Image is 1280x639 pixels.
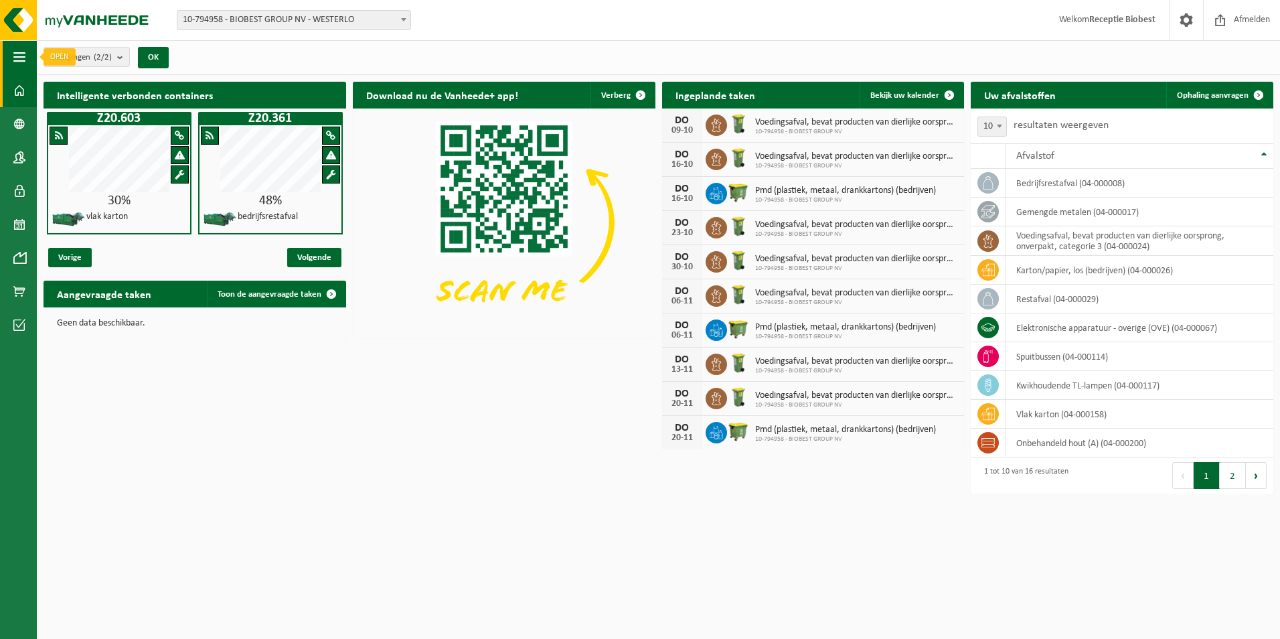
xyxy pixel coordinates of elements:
span: Vestigingen [51,48,112,68]
h2: Aangevraagde taken [44,281,165,307]
img: WB-0140-HPE-GN-50 [727,283,750,306]
img: WB-1100-HPE-GN-50 [727,420,750,443]
td: kwikhoudende TL-lampen (04-000117) [1006,371,1273,400]
span: Voedingsafval, bevat producten van dierlijke oorsprong, onverpakt, categorie 3 [755,390,958,401]
td: restafval (04-000029) [1006,285,1273,313]
label: resultaten weergeven [1014,120,1109,131]
div: DO [669,423,696,433]
span: 10-794958 - BIOBEST GROUP NV [755,435,936,443]
td: karton/papier, los (bedrijven) (04-000026) [1006,256,1273,285]
img: HK-XZ-20-GN-01 [203,211,236,228]
span: 10-794958 - BIOBEST GROUP NV [755,401,958,409]
div: DO [669,115,696,126]
img: WB-1100-HPE-GN-50 [727,317,750,340]
div: 30-10 [669,263,696,272]
count: (2/2) [94,53,112,62]
h2: Intelligente verbonden containers [44,82,346,108]
div: 06-11 [669,331,696,340]
span: Verberg [601,91,631,100]
img: WB-0140-HPE-GN-50 [727,147,750,169]
span: 10-794958 - BIOBEST GROUP NV [755,230,958,238]
span: Pmd (plastiek, metaal, drankkartons) (bedrijven) [755,425,936,435]
span: Voedingsafval, bevat producten van dierlijke oorsprong, onverpakt, categorie 3 [755,356,958,367]
span: Voedingsafval, bevat producten van dierlijke oorsprong, onverpakt, categorie 3 [755,254,958,265]
div: DO [669,149,696,160]
td: onbehandeld hout (A) (04-000200) [1006,429,1273,457]
div: DO [669,354,696,365]
h1: Z20.603 [50,112,188,125]
h2: Download nu de Vanheede+ app! [353,82,532,108]
span: Bekijk uw kalender [870,91,939,100]
span: 10-794958 - BIOBEST GROUP NV [755,299,958,307]
span: 10-794958 - BIOBEST GROUP NV [755,128,958,136]
a: Toon de aangevraagde taken [207,281,345,307]
img: WB-0140-HPE-GN-50 [727,215,750,238]
span: Volgende [287,248,341,267]
div: 16-10 [669,194,696,204]
span: Voedingsafval, bevat producten van dierlijke oorsprong, onverpakt, categorie 3 [755,117,958,128]
p: Geen data beschikbaar. [57,319,333,328]
div: DO [669,252,696,263]
a: Bekijk uw kalender [860,82,963,109]
div: 06-11 [669,297,696,306]
button: Vestigingen(2/2) [44,47,130,67]
div: DO [669,218,696,228]
h4: vlak karton [86,212,128,222]
button: OK [138,47,169,68]
span: Voedingsafval, bevat producten van dierlijke oorsprong, onverpakt, categorie 3 [755,220,958,230]
img: HK-XZ-20-GN-01 [52,211,85,228]
span: 10-794958 - BIOBEST GROUP NV [755,162,958,170]
td: voedingsafval, bevat producten van dierlijke oorsprong, onverpakt, categorie 3 (04-000024) [1006,226,1273,256]
span: Vorige [48,248,92,267]
td: bedrijfsrestafval (04-000008) [1006,169,1273,198]
div: DO [669,184,696,194]
div: DO [669,388,696,399]
button: 2 [1220,462,1246,489]
div: 1 tot 10 van 16 resultaten [977,461,1068,490]
h1: Z20.361 [202,112,339,125]
img: WB-1100-HPE-GN-50 [727,181,750,204]
img: WB-0140-HPE-GN-50 [727,249,750,272]
span: 10-794958 - BIOBEST GROUP NV [755,367,958,375]
span: 10-794958 - BIOBEST GROUP NV - WESTERLO [177,11,410,29]
img: Download de VHEPlus App [353,109,655,336]
h4: bedrijfsrestafval [238,212,298,222]
td: vlak karton (04-000158) [1006,400,1273,429]
span: Toon de aangevraagde taken [218,290,321,299]
span: 10-794958 - BIOBEST GROUP NV - WESTERLO [177,10,411,30]
div: DO [669,320,696,331]
div: 13-11 [669,365,696,374]
span: Voedingsafval, bevat producten van dierlijke oorsprong, onverpakt, categorie 3 [755,151,958,162]
div: 20-11 [669,433,696,443]
div: 30% [48,194,190,208]
button: Verberg [590,82,654,109]
span: Ophaling aanvragen [1177,91,1249,100]
button: 1 [1194,462,1220,489]
td: elektronische apparatuur - overige (OVE) (04-000067) [1006,313,1273,342]
span: 10 [978,117,1006,136]
div: 23-10 [669,228,696,238]
span: 10-794958 - BIOBEST GROUP NV [755,196,936,204]
div: 20-11 [669,399,696,409]
img: WB-0140-HPE-GN-50 [727,113,750,135]
span: 10 [977,117,1007,137]
button: Next [1246,462,1267,489]
a: Ophaling aanvragen [1166,82,1272,109]
h2: Ingeplande taken [662,82,769,108]
td: spuitbussen (04-000114) [1006,342,1273,371]
div: 48% [199,194,341,208]
span: Afvalstof [1016,151,1054,161]
span: 10-794958 - BIOBEST GROUP NV [755,333,936,341]
div: 16-10 [669,160,696,169]
td: gemengde metalen (04-000017) [1006,198,1273,226]
span: 10-794958 - BIOBEST GROUP NV [755,265,958,273]
div: 09-10 [669,126,696,135]
div: DO [669,286,696,297]
span: Voedingsafval, bevat producten van dierlijke oorsprong, onverpakt, categorie 3 [755,288,958,299]
button: Previous [1172,462,1194,489]
img: WB-0140-HPE-GN-50 [727,352,750,374]
strong: Receptie Biobest [1089,15,1155,25]
h2: Uw afvalstoffen [971,82,1069,108]
img: WB-0140-HPE-GN-50 [727,386,750,409]
span: Pmd (plastiek, metaal, drankkartons) (bedrijven) [755,186,936,196]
